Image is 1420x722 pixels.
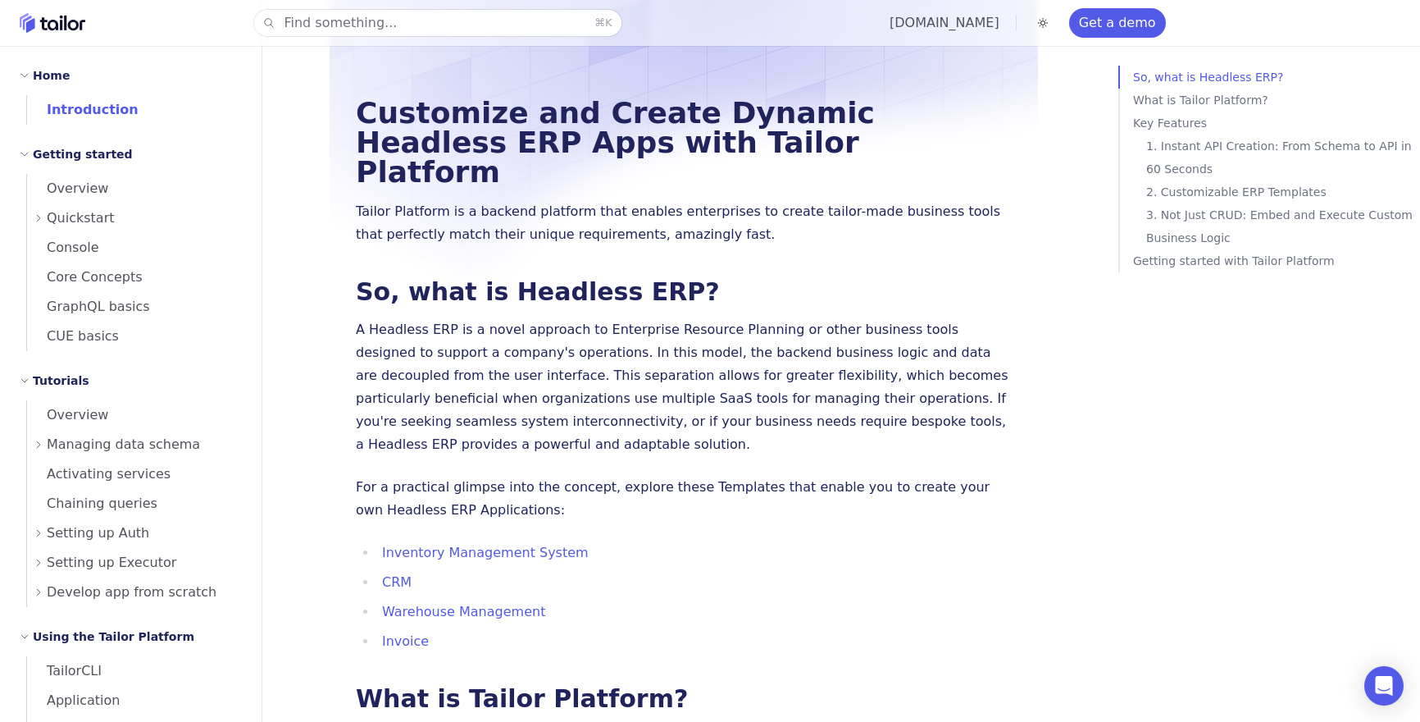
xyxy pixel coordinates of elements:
[27,656,242,686] a: TailorCLI
[1133,66,1413,89] a: So, what is Headless ERP?
[1033,13,1053,33] button: Toggle dark mode
[356,318,1012,456] p: A Headless ERP is a novel approach to Enterprise Resource Planning or other business tools design...
[1146,203,1413,249] a: 3. Not Just CRUD: Embed and Execute Custom Business Logic
[27,466,171,482] span: Activating services
[27,292,242,322] a: GraphQL basics
[382,545,589,560] a: Inventory Management System
[27,663,102,679] span: TailorCLI
[1364,666,1404,706] div: Open Intercom Messenger
[27,496,157,511] span: Chaining queries
[27,269,143,285] span: Core Concepts
[1133,112,1413,135] a: Key Features
[47,581,216,604] span: Develop app from scratch
[27,102,139,117] span: Introduction
[356,684,688,713] a: What is Tailor Platform?
[27,240,99,255] span: Console
[33,66,70,85] h2: Home
[27,489,242,519] a: Chaining queries
[382,633,429,649] a: Invoice
[47,522,149,545] span: Setting up Auth
[27,180,108,196] span: Overview
[33,144,133,164] h2: Getting started
[356,476,1012,522] p: For a practical glimpse into the concept, explore these Templates that enable you to create your ...
[1146,135,1413,180] a: 1. Instant API Creation: From Schema to API in 60 Seconds
[27,459,242,489] a: Activating services
[27,299,150,314] span: GraphQL basics
[356,277,720,306] a: So, what is Headless ERP?
[27,328,119,344] span: CUE basics
[20,13,85,33] a: Home
[47,207,115,230] span: Quickstart
[27,407,108,423] span: Overview
[27,95,242,125] a: Introduction
[1146,180,1413,203] a: 2. Customizable ERP Templates
[27,400,242,430] a: Overview
[27,692,120,708] span: Application
[27,686,242,715] a: Application
[594,16,605,29] kbd: ⌘
[1133,249,1413,272] a: Getting started with Tailor Platform
[356,200,1012,246] p: Tailor Platform is a backend platform that enables enterprises to create tailor-made business too...
[47,551,176,574] span: Setting up Executor
[382,604,545,619] a: Warehouse Management
[605,16,612,29] kbd: K
[356,96,875,189] a: Customize and Create Dynamic Headless ERP Apps with Tailor Platform
[1133,89,1413,112] a: What is Tailor Platform?
[382,574,412,590] a: CRM
[890,15,999,30] a: [DOMAIN_NAME]
[27,174,242,203] a: Overview
[254,10,621,36] button: Find something...⌘K
[1069,8,1166,38] a: Get a demo
[33,627,194,647] h2: Using the Tailor Platform
[27,233,242,263] a: Console
[47,433,200,456] span: Managing data schema
[33,371,89,391] h2: Tutorials
[27,263,242,292] a: Core Concepts
[27,322,242,351] a: CUE basics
